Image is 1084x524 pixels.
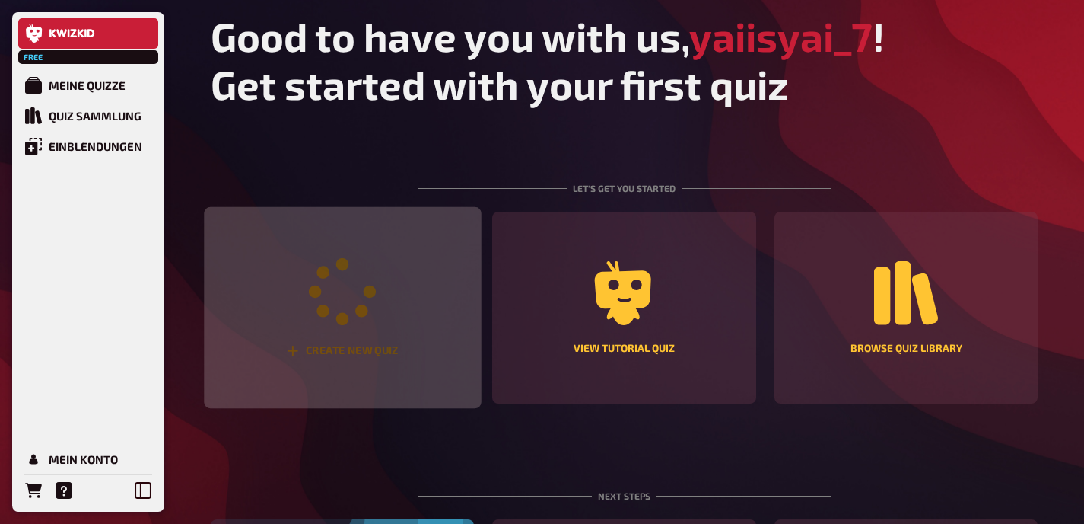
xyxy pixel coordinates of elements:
[418,145,831,212] div: Let's get you started
[211,12,1038,108] h1: Good to have you with us, ! Get started with your first quiz
[18,70,158,101] a: Meine Quizze
[18,444,158,474] a: Mein Konto
[18,101,158,131] a: Quiz Sammlung
[49,78,126,92] div: Meine Quizze
[18,131,158,161] a: Einblendungen
[774,212,1038,404] a: Browse Quiz Library
[49,475,79,506] a: Hilfe
[49,139,142,153] div: Einblendungen
[204,207,481,409] button: Create new quiz
[418,452,831,519] div: Next steps
[850,343,962,354] div: Browse Quiz Library
[689,12,873,60] span: yaiisyai_7
[49,452,118,466] div: Mein Konto
[20,53,47,62] span: Free
[492,212,756,404] a: View tutorial quiz
[286,344,398,357] div: Create new quiz
[49,109,141,123] div: Quiz Sammlung
[574,343,675,354] div: View tutorial quiz
[18,475,49,506] a: Bestellungen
